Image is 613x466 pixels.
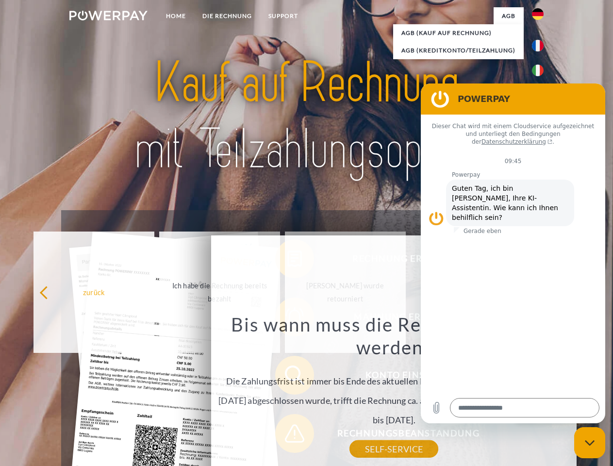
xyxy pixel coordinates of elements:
a: Home [158,7,194,25]
img: title-powerpay_de.svg [93,47,520,186]
div: Ich habe die Rechnung bereits bezahlt [165,279,274,305]
img: fr [532,40,544,51]
a: AGB (Kauf auf Rechnung) [393,24,524,42]
img: it [532,65,544,76]
img: de [532,8,544,20]
img: logo-powerpay-white.svg [69,11,148,20]
iframe: Schaltfläche zum Öffnen des Messaging-Fensters; Konversation läuft [574,427,605,458]
a: agb [494,7,524,25]
h3: Bis wann muss die Rechnung bezahlt werden? [217,313,571,359]
iframe: Messaging-Fenster [421,83,605,423]
div: Die Zahlungsfrist ist immer bis Ende des aktuellen Monats. Wenn die Bestellung z.B. am [DATE] abg... [217,313,571,449]
div: zurück [39,285,149,299]
a: DIE RECHNUNG [194,7,260,25]
a: AGB (Kreditkonto/Teilzahlung) [393,42,524,59]
a: SUPPORT [260,7,306,25]
a: SELF-SERVICE [349,440,438,458]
